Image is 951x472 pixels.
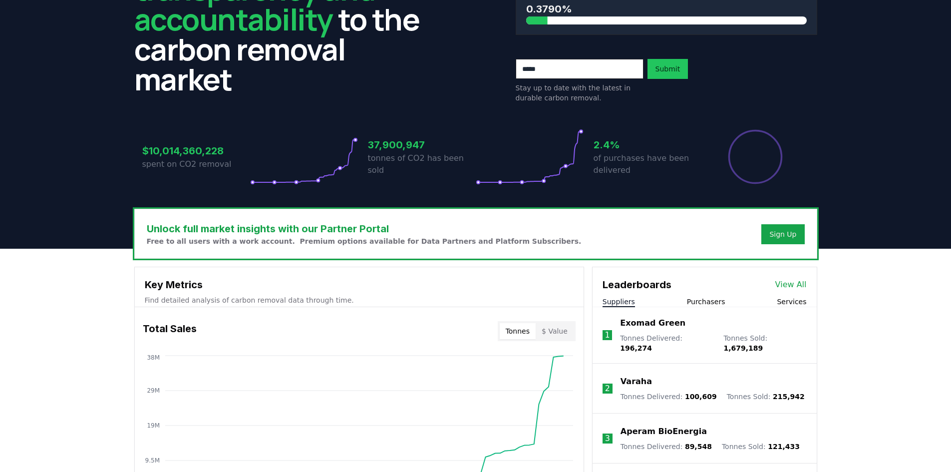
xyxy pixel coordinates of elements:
[727,392,805,402] p: Tonnes Sold :
[147,236,582,246] p: Free to all users with a work account. Premium options available for Data Partners and Platform S...
[500,323,536,339] button: Tonnes
[621,392,717,402] p: Tonnes Delivered :
[620,317,685,329] a: Exomad Green
[687,297,725,307] button: Purchasers
[605,329,610,341] p: 1
[147,354,160,361] tspan: 38M
[685,443,712,451] span: 89,548
[594,152,701,176] p: of purchases have been delivered
[722,442,800,452] p: Tonnes Sold :
[605,433,610,445] p: 3
[368,137,476,152] h3: 37,900,947
[723,333,806,353] p: Tonnes Sold :
[147,221,582,236] h3: Unlock full market insights with our Partner Portal
[620,344,652,352] span: 196,274
[621,442,712,452] p: Tonnes Delivered :
[526,1,807,16] h3: 0.3790%
[727,129,783,185] div: Percentage of sales delivered
[145,277,574,292] h3: Key Metrics
[768,443,800,451] span: 121,433
[723,344,763,352] span: 1,679,189
[603,297,635,307] button: Suppliers
[777,297,806,307] button: Services
[145,457,159,464] tspan: 9.5M
[605,383,610,395] p: 2
[516,83,643,103] p: Stay up to date with the latest in durable carbon removal.
[147,422,160,429] tspan: 19M
[775,279,807,291] a: View All
[368,152,476,176] p: tonnes of CO2 has been sold
[143,321,197,341] h3: Total Sales
[603,277,671,292] h3: Leaderboards
[621,376,652,388] a: Varaha
[147,387,160,394] tspan: 29M
[594,137,701,152] h3: 2.4%
[761,224,804,244] button: Sign Up
[145,295,574,305] p: Find detailed analysis of carbon removal data through time.
[773,393,805,401] span: 215,942
[142,143,250,158] h3: $10,014,360,228
[685,393,717,401] span: 100,609
[536,323,574,339] button: $ Value
[142,158,250,170] p: spent on CO2 removal
[647,59,688,79] button: Submit
[769,229,796,239] a: Sign Up
[621,426,707,438] a: Aperam BioEnergia
[620,333,713,353] p: Tonnes Delivered :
